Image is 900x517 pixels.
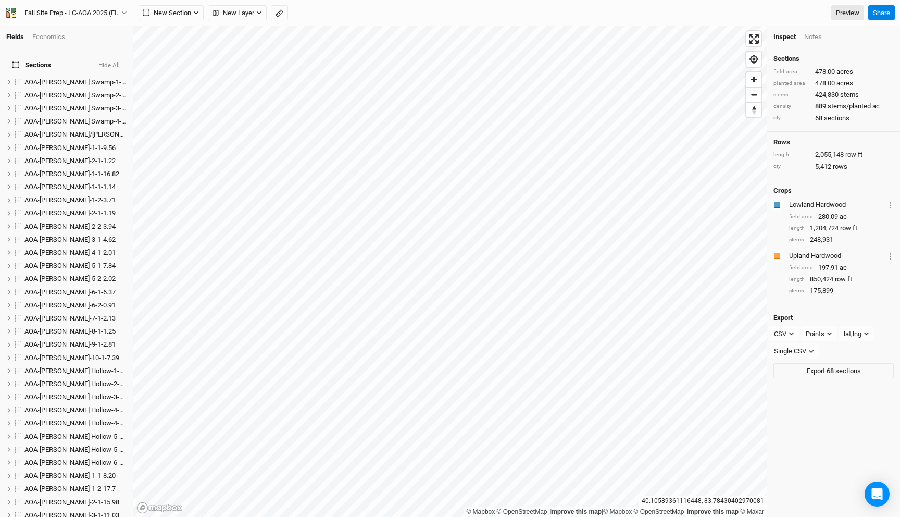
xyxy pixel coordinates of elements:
[24,419,137,427] span: AOA-[PERSON_NAME] Hollow-4-2-0.35
[24,183,127,191] div: AOA-Genevieve Jones-1-1-1.14
[24,288,127,297] div: AOA-Genevieve Jones-6-1-6.37
[773,67,894,77] div: 478.00
[24,498,119,506] span: AOA-[PERSON_NAME]-2-1-15.98
[844,329,861,339] div: lat,lng
[836,67,853,77] span: acres
[840,212,847,221] span: ac
[836,79,853,88] span: acres
[136,502,182,514] a: Mapbox logo
[773,32,796,42] div: Inspect
[24,301,116,309] span: AOA-[PERSON_NAME]-6-2-0.91
[773,79,894,88] div: 478.00
[789,200,885,210] div: Lowland Hardwood
[24,157,116,165] span: AOA-[PERSON_NAME]-2-1-1.22
[833,162,847,171] span: rows
[271,5,288,21] button: Shortcut: M
[24,104,127,113] div: AOA-Cackley Swamp-3-1-11.41
[213,8,254,18] span: New Layer
[868,5,895,21] button: Share
[769,326,799,342] button: CSV
[143,8,191,18] span: New Section
[24,472,127,480] div: AOA-Kibler Fen-1-1-8.20
[773,363,894,379] button: Export 68 sections
[24,393,137,401] span: AOA-[PERSON_NAME] Hollow-3-1-2.23
[773,68,810,76] div: field area
[24,433,127,441] div: AOA-Hintz Hollow-5-1-2.75
[746,31,761,46] button: Enter fullscreen
[24,459,137,466] span: AOA-[PERSON_NAME] Hollow-6-1-2.29
[24,130,127,139] div: AOA-Cossin/Kreisel-2-1-8.83
[746,52,761,67] button: Find my location
[6,33,24,41] a: Fields
[804,32,822,42] div: Notes
[24,459,127,467] div: AOA-Hintz Hollow-6-1-2.29
[24,354,119,362] span: AOA-[PERSON_NAME]-10-1-7.39
[24,485,127,493] div: AOA-Kibler Fen-1-2-17.7
[746,72,761,87] button: Zoom in
[773,91,810,99] div: stems
[24,196,127,204] div: AOA-Genevieve Jones-1-2-3.71
[24,354,127,362] div: AOA-Genevieve Jones-10-1-7.39
[773,114,894,123] div: 68
[24,209,127,217] div: AOA-Genevieve Jones-2-1-1.19
[746,88,761,102] span: Zoom out
[24,275,116,282] span: AOA-[PERSON_NAME]-5-2-2.02
[550,508,602,515] a: Improve this map
[774,346,806,356] div: Single CSV
[24,196,116,204] span: AOA-[PERSON_NAME]-1-2-3.71
[687,508,739,515] a: Improve this map
[24,236,116,243] span: AOA-[PERSON_NAME]-3-1-4.62
[24,144,116,152] span: AOA-[PERSON_NAME]-1-1-9.56
[24,380,127,388] div: AOA-Hintz Hollow-2-1-2.41
[746,102,761,117] button: Reset bearing to north
[789,286,894,296] div: 175,899
[789,212,894,221] div: 280.09
[24,314,116,322] span: AOA-[PERSON_NAME]-7-1-2.13
[24,498,127,507] div: AOA-Kibler Fen-2-1-15.98
[24,104,143,112] span: AOA-[PERSON_NAME] Swamp-3-1-11.41
[24,249,116,256] span: AOA-[PERSON_NAME]-4-1-2.01
[24,144,127,152] div: AOA-Darby Oaks-1-1-9.56
[789,213,813,221] div: field area
[24,327,127,336] div: AOA-Genevieve Jones-8-1-1.25
[24,275,127,283] div: AOA-Genevieve Jones-5-2-2.02
[24,406,137,414] span: AOA-[PERSON_NAME] Hollow-4-1-1.02
[740,508,764,515] a: Maxar
[24,262,127,270] div: AOA-Genevieve Jones-5-1-7.84
[773,90,894,100] div: 424,830
[24,183,116,191] span: AOA-[PERSON_NAME]-1-1-1.14
[497,508,547,515] a: OpenStreetMap
[24,367,137,375] span: AOA-[PERSON_NAME] Hollow-1-1-2.43
[24,249,127,257] div: AOA-Genevieve Jones-4-1-2.01
[24,170,119,178] span: AOA-[PERSON_NAME]-1-1-16.82
[24,223,127,231] div: AOA-Genevieve Jones-2-2-3.94
[24,91,127,100] div: AOA-Cackley Swamp-2-1-5.80
[24,340,127,349] div: AOA-Genevieve Jones-9-1-2.81
[24,393,127,401] div: AOA-Hintz Hollow-3-1-2.23
[12,61,51,69] span: Sections
[24,433,137,440] span: AOA-[PERSON_NAME] Hollow-5-1-2.75
[24,380,137,388] span: AOA-[PERSON_NAME] Hollow-2-1-2.41
[208,5,267,21] button: New Layer
[773,102,894,111] div: 889
[801,326,837,342] button: Points
[789,287,805,295] div: stems
[24,117,127,126] div: AOA-Cackley Swamp-4-1-8.54
[24,8,121,18] div: Fall Site Prep - LC-AOA 2025 (FInal)
[24,446,137,453] span: AOA-[PERSON_NAME] Hollow-5-2-6.73
[840,263,847,273] span: ac
[806,329,824,339] div: Points
[24,301,127,310] div: AOA-Genevieve Jones-6-2-0.91
[773,187,792,195] h4: Crops
[789,276,805,284] div: length
[24,485,116,493] span: AOA-[PERSON_NAME]-1-2-17.7
[5,7,128,19] button: Fall Site Prep - LC-AOA 2025 (FInal)
[773,150,894,159] div: 2,055,148
[835,275,852,284] span: row ft
[840,90,859,100] span: stems
[24,130,168,138] span: AOA-[PERSON_NAME]/[PERSON_NAME]-2-1-8.83
[24,288,116,296] span: AOA-[PERSON_NAME]-6-1-6.37
[773,114,810,122] div: qty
